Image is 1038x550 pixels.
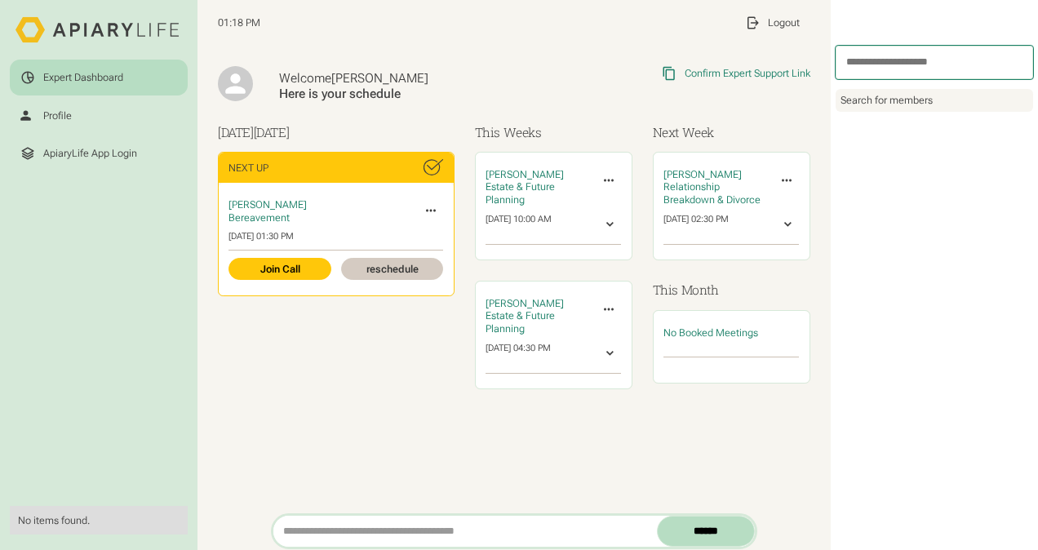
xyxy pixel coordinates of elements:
[228,198,307,211] span: [PERSON_NAME]
[10,135,187,171] a: ApiaryLife App Login
[228,258,330,280] a: Join Call
[653,281,810,299] h3: This Month
[279,71,543,86] div: Welcome
[43,147,137,160] div: ApiaryLife App Login
[663,214,729,237] div: [DATE] 02:30 PM
[228,211,290,224] span: Bereavement
[663,180,761,206] span: Relationship Breakdown & Divorce
[254,124,290,140] span: [DATE]
[768,16,800,29] div: Logout
[486,180,555,206] span: Estate & Future Planning
[486,168,564,180] span: [PERSON_NAME]
[18,514,179,527] div: No items found.
[486,309,555,335] span: Estate & Future Planning
[486,297,564,309] span: [PERSON_NAME]
[735,5,810,40] a: Logout
[653,123,810,142] h3: Next Week
[331,71,428,86] span: [PERSON_NAME]
[228,231,443,242] div: [DATE] 01:30 PM
[279,86,543,102] div: Here is your schedule
[43,109,72,122] div: Profile
[341,258,443,280] a: reschedule
[663,326,758,339] span: No Booked Meetings
[475,123,632,142] h3: This Weeks
[685,67,810,80] div: Confirm Expert Support Link
[10,98,187,133] a: Profile
[218,123,455,142] h3: [DATE]
[486,214,552,237] div: [DATE] 10:00 AM
[218,16,260,29] span: 01:18 PM
[43,71,123,84] div: Expert Dashboard
[228,162,268,175] div: Next Up
[836,89,1033,112] div: Search for members
[486,343,551,366] div: [DATE] 04:30 PM
[10,60,187,95] a: Expert Dashboard
[663,168,742,180] span: [PERSON_NAME]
